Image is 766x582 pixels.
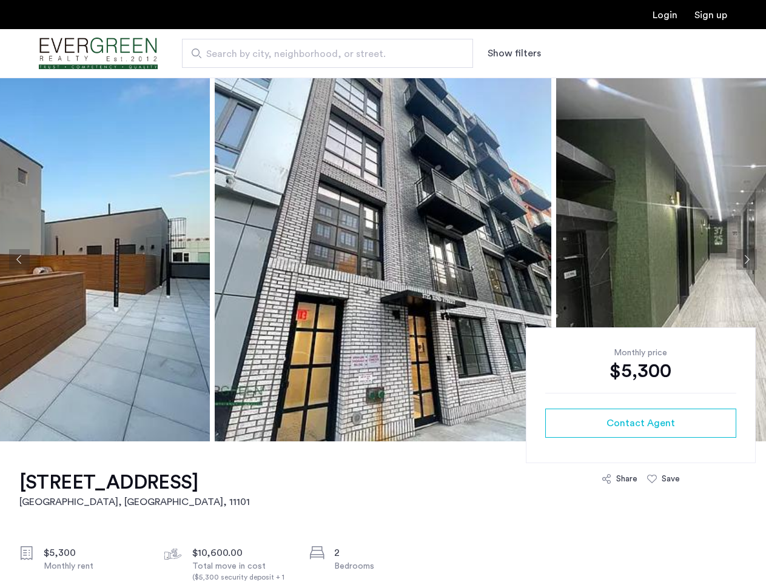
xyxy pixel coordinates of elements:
h2: [GEOGRAPHIC_DATA], [GEOGRAPHIC_DATA] , 11101 [19,495,250,509]
button: Next apartment [736,249,757,270]
div: 2 [334,546,436,560]
span: Contact Agent [606,416,675,430]
input: Apartment Search [182,39,473,68]
img: logo [39,31,158,76]
span: Search by city, neighborhood, or street. [206,47,439,61]
button: Show or hide filters [488,46,541,61]
a: Registration [694,10,727,20]
h1: [STREET_ADDRESS] [19,470,250,495]
img: apartment [215,78,551,441]
div: $5,300 [545,359,736,383]
a: Login [653,10,677,20]
a: [STREET_ADDRESS][GEOGRAPHIC_DATA], [GEOGRAPHIC_DATA], 11101 [19,470,250,509]
div: Share [616,473,637,485]
div: $5,300 [44,546,146,560]
button: button [545,409,736,438]
div: Bedrooms [334,560,436,572]
div: $10,600.00 [192,546,294,560]
div: Save [662,473,680,485]
div: Monthly rent [44,560,146,572]
div: Monthly price [545,347,736,359]
a: Cazamio Logo [39,31,158,76]
button: Previous apartment [9,249,30,270]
